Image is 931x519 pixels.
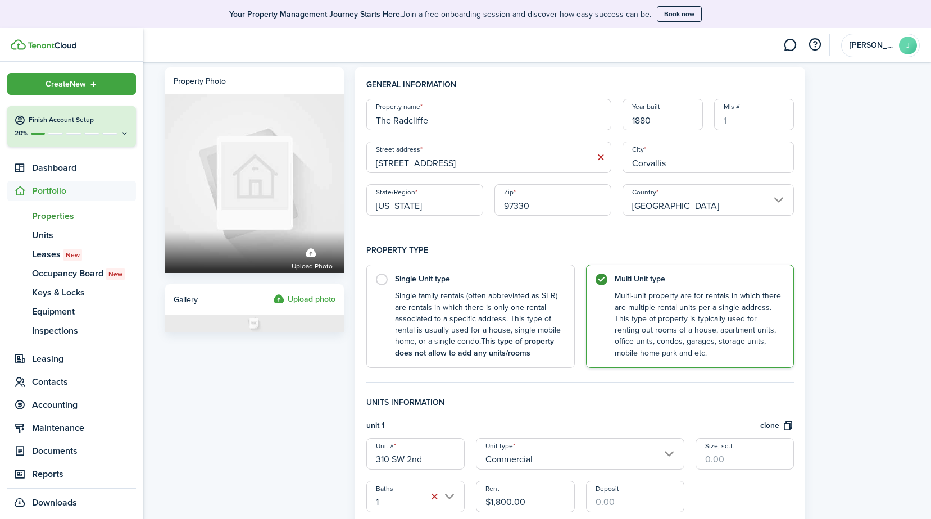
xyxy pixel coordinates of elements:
[32,210,136,223] span: Properties
[32,496,77,509] span: Downloads
[7,464,136,484] a: Reports
[174,294,198,306] span: Gallery
[7,302,136,321] a: Equipment
[426,489,442,505] button: Clear
[476,481,574,512] input: 0.00
[850,42,894,49] span: Joseph
[657,6,702,22] button: Book now
[7,264,136,283] a: Occupancy BoardNew
[292,261,333,272] span: Upload photo
[395,335,554,358] b: This type of property does not allow to add any units/rooms
[395,290,563,359] control-radio-card-description: Single family rentals (often abbreviated as SFR) are rentals in which there is only one rental as...
[66,250,80,260] span: New
[32,248,136,261] span: Leases
[14,129,28,138] p: 20%
[7,207,136,226] a: Properties
[32,444,136,458] span: Documents
[29,115,129,125] h4: Finish Account Setup
[32,267,136,280] span: Occupancy Board
[32,467,136,481] span: Reports
[760,420,794,432] button: clone
[229,8,651,20] p: Join a free onboarding session and discover how easy success can be.
[32,324,136,338] span: Inspections
[32,352,136,366] span: Leasing
[7,245,136,264] a: LeasesNew
[32,305,136,318] span: Equipment
[32,184,136,198] span: Portfolio
[46,80,86,88] span: Create New
[366,438,465,470] input: Unit name
[7,73,136,95] button: Open menu
[366,397,794,420] h4: Units information
[7,283,136,302] a: Keys & Locks
[779,31,801,60] a: Messaging
[714,99,794,130] input: 1
[32,229,136,242] span: Units
[899,37,917,54] avatar-text: J
[108,269,122,279] span: New
[366,142,611,173] input: Start typing the address and then select from the dropdown
[292,242,333,272] label: Upload photo
[32,421,136,435] span: Maintenance
[366,244,794,265] h4: Property type
[615,290,783,359] control-radio-card-description: Multi-unit property are for rentals in which there are multiple rental units per a single address...
[229,8,402,20] b: Your Property Management Journey Starts Here.
[32,286,136,299] span: Keys & Locks
[32,398,136,412] span: Accounting
[805,35,824,54] button: Open resource center
[32,161,136,175] span: Dashboard
[28,42,76,49] img: TenantCloud
[7,321,136,340] a: Inspections
[7,106,136,147] button: Finish Account Setup20%
[7,226,136,245] a: Units
[586,481,684,512] input: 0.00
[32,375,136,389] span: Contacts
[165,315,344,332] img: Photo placeholder
[615,274,783,285] control-radio-card-title: Multi Unit type
[366,420,384,432] h4: unit 1
[696,438,794,470] input: 0.00
[395,274,563,285] control-radio-card-title: Single Unit type
[366,79,794,99] h4: General information
[11,39,26,50] img: TenantCloud
[174,75,226,87] div: Property photo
